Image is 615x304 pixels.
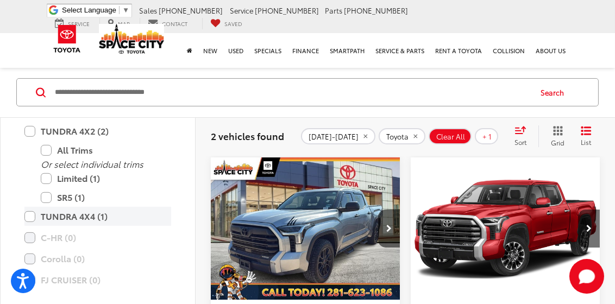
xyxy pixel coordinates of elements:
svg: Start Chat [569,259,604,294]
img: Space City Toyota [99,24,164,54]
span: ​ [119,6,120,14]
span: [DATE]-[DATE] [309,132,359,141]
input: Search by Make, Model, or Keyword [54,79,530,105]
label: SR5 (1) [41,188,171,207]
button: + 1 [475,128,498,144]
span: Toyota [386,132,409,141]
button: Grid View [538,125,573,147]
button: Clear All [429,128,472,144]
button: remove 2022-2025 [301,128,375,144]
a: Map [99,18,138,29]
a: Collision [487,33,530,68]
a: SmartPath [324,33,370,68]
a: Service [47,18,98,29]
a: New [198,33,223,68]
img: Toyota [47,21,87,56]
button: Select sort value [509,125,538,147]
label: C-HR (0) [24,228,171,247]
span: Service [230,5,253,15]
a: Service & Parts [370,33,430,68]
div: 2022 Toyota TUNDRA 4X2 SR5 0 [210,157,401,300]
span: Parts [325,5,342,15]
a: My Saved Vehicles [202,18,250,29]
a: About Us [530,33,571,68]
img: 2022 Toyota TUNDRA 4X2 SR5 [210,157,401,300]
button: remove Toyota [379,128,425,144]
button: Next image [578,210,600,248]
label: TUNDRA 4X4 (1) [24,207,171,226]
button: Toggle Chat Window [569,259,604,294]
span: + 1 [482,132,492,141]
i: Or select individual trims [41,157,143,170]
a: Home [181,33,198,68]
button: Search [530,79,580,106]
span: [PHONE_NUMBER] [344,5,408,15]
a: 2022 Toyota TUNDRA 4X2 SR52022 Toyota TUNDRA 4X2 SR52022 Toyota TUNDRA 4X2 SR52022 Toyota TUNDRA ... [210,157,401,300]
span: Contact [162,20,187,28]
span: Sort [514,137,526,147]
span: Grid [551,138,564,147]
a: Contact [140,18,196,29]
a: Select Language​ [62,6,129,14]
button: Next image [378,210,400,248]
span: 2 vehicles found [211,129,284,142]
span: List [581,137,592,147]
span: Select Language [62,6,116,14]
span: Sales [139,5,157,15]
span: Service [68,20,90,28]
a: Rent a Toyota [430,33,487,68]
a: Specials [249,33,287,68]
label: TUNDRA 4X2 (2) [24,122,171,141]
a: Used [223,33,249,68]
a: 2023 Toyota TUNDRA 4X2 Limited2023 Toyota TUNDRA 4X2 Limited2023 Toyota TUNDRA 4X2 Limited2023 To... [410,157,601,300]
a: Finance [287,33,324,68]
label: FJ CRUISER (0) [24,270,171,289]
span: Map [118,20,130,28]
span: Clear All [436,132,465,141]
span: ▼ [122,6,129,14]
span: Saved [224,20,242,28]
button: List View [573,125,600,147]
div: 2023 Toyota TUNDRA 4X2 Limited 0 [410,157,601,300]
span: [PHONE_NUMBER] [255,5,319,15]
img: 2023 Toyota TUNDRA 4X2 Limited [410,157,601,300]
span: [PHONE_NUMBER] [159,5,223,15]
label: All Trims [41,141,171,160]
label: Limited (1) [41,169,171,188]
label: Corolla (0) [24,249,171,268]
